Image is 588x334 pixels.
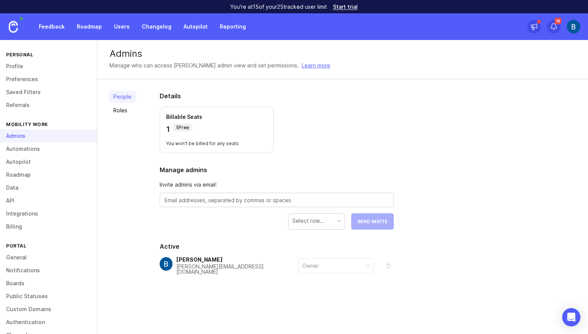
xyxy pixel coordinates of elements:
[160,242,394,251] h2: Active
[159,257,173,271] img: Boris Guéry
[179,20,212,34] a: Autopilot
[137,20,176,34] a: Changelog
[160,91,394,101] h2: Details
[555,18,561,24] span: 16
[160,165,394,174] h2: Manage admins
[109,49,576,58] div: Admins
[109,91,136,103] a: People
[72,20,106,34] a: Roadmap
[166,124,170,134] p: 1
[176,264,298,275] div: [PERSON_NAME][EMAIL_ADDRESS][DOMAIN_NAME]
[333,4,358,10] a: Start trial
[562,308,580,326] div: Open Intercom Messenger
[9,21,18,33] img: Canny Home
[166,141,267,147] p: You won't be billed for any seats
[383,260,394,271] button: remove
[160,181,394,189] span: Invite admins via email:
[109,104,136,117] a: Roles
[166,113,267,121] p: Billable Seats
[302,61,330,70] a: Learn more
[176,257,298,262] div: [PERSON_NAME]
[34,20,69,34] a: Feedback
[176,125,189,131] p: 5 Free
[109,20,134,34] a: Users
[230,3,327,11] p: You're at 15 of your 25 tracked user limit
[292,217,325,225] div: Select role...
[109,61,299,70] div: Manage who can access [PERSON_NAME] admin view and set permissions.
[302,262,319,270] div: Owner
[567,20,580,34] img: Boris Guéry
[215,20,250,34] a: Reporting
